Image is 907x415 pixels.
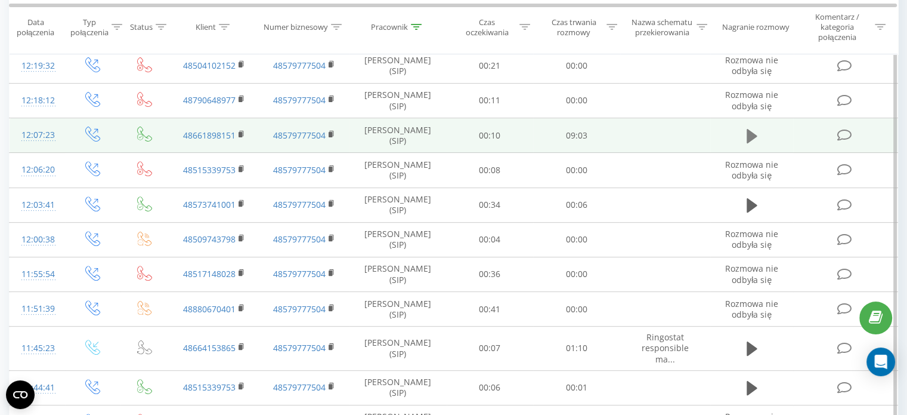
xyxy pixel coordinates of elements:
td: 00:04 [447,222,533,257]
td: 00:11 [447,83,533,118]
td: 00:07 [447,327,533,371]
div: Data połączenia [10,17,61,38]
td: [PERSON_NAME] (SIP) [349,327,447,371]
td: 00:36 [447,257,533,291]
span: Rozmowa nie odbyła się [725,298,778,320]
td: [PERSON_NAME] (SIP) [349,83,447,118]
a: 48517148028 [183,268,236,279]
div: 12:06:20 [21,158,53,182]
td: 09:03 [533,118,620,153]
a: 48579777504 [273,342,326,353]
td: 01:10 [533,327,620,371]
td: 00:00 [533,257,620,291]
a: 48579777504 [273,130,326,141]
a: 48509743798 [183,233,236,245]
td: 00:06 [533,187,620,222]
a: 48515339753 [183,164,236,176]
div: 11:45:23 [21,337,53,360]
div: 11:51:39 [21,297,53,321]
td: 00:00 [533,222,620,257]
div: Typ połączenia [70,17,108,38]
div: Komentarz / kategoria połączenia [802,13,872,43]
td: [PERSON_NAME] (SIP) [349,118,447,153]
a: 48515339753 [183,382,236,393]
span: Ringostat responsible ma... [642,331,689,364]
td: [PERSON_NAME] (SIP) [349,153,447,187]
td: 00:01 [533,370,620,405]
span: Rozmowa nie odbyła się [725,228,778,250]
div: 12:18:12 [21,89,53,112]
td: [PERSON_NAME] (SIP) [349,257,447,291]
a: 48579777504 [273,268,326,279]
a: 48880670401 [183,303,236,315]
button: Open CMP widget [6,380,35,409]
a: 48790648977 [183,94,236,106]
a: 48579777504 [273,94,326,106]
a: 48579777504 [273,60,326,71]
div: Nagranie rozmowy [722,23,790,33]
div: Open Intercom Messenger [866,348,895,376]
span: Rozmowa nie odbyła się [725,159,778,181]
a: 48579777504 [273,303,326,315]
div: 12:03:41 [21,193,53,217]
td: [PERSON_NAME] (SIP) [349,370,447,405]
div: Status [130,23,153,33]
td: [PERSON_NAME] (SIP) [349,292,447,327]
div: Nazwa schematu przekierowania [631,17,694,38]
td: 00:00 [533,83,620,118]
a: 48664153865 [183,342,236,353]
div: Klient [196,23,216,33]
div: Czas oczekiwania [457,17,517,38]
a: 48661898151 [183,130,236,141]
a: 48579777504 [273,382,326,393]
td: 00:06 [447,370,533,405]
div: Czas trwania rozmowy [544,17,603,38]
td: 00:41 [447,292,533,327]
td: 00:00 [533,48,620,83]
td: 00:10 [447,118,533,153]
a: 48573741001 [183,199,236,210]
div: 12:07:23 [21,124,53,147]
div: Pracownik [371,23,408,33]
div: 11:44:41 [21,376,53,399]
span: Rozmowa nie odbyła się [725,263,778,285]
td: 00:08 [447,153,533,187]
td: 00:34 [447,187,533,222]
td: [PERSON_NAME] (SIP) [349,222,447,257]
td: [PERSON_NAME] (SIP) [349,187,447,222]
a: 48579777504 [273,233,326,245]
td: [PERSON_NAME] (SIP) [349,48,447,83]
a: 48579777504 [273,199,326,210]
a: 48504102152 [183,60,236,71]
div: 12:00:38 [21,228,53,251]
td: 00:21 [447,48,533,83]
td: 00:00 [533,292,620,327]
td: 00:00 [533,153,620,187]
a: 48579777504 [273,164,326,176]
div: Numer biznesowy [264,23,328,33]
div: 11:55:54 [21,263,53,286]
div: 12:19:32 [21,54,53,78]
span: Rozmowa nie odbyła się [725,89,778,111]
span: Rozmowa nie odbyła się [725,54,778,76]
